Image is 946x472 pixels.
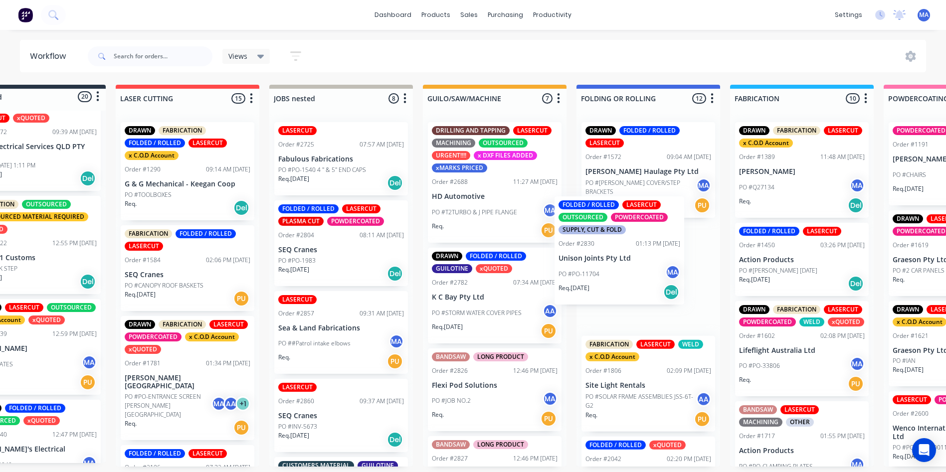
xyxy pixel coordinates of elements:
[455,7,483,22] div: sales
[228,51,247,61] span: Views
[919,10,929,19] span: MA
[370,7,416,22] a: dashboard
[120,93,218,104] input: Enter column name…
[18,7,33,22] img: Factory
[114,46,212,66] input: Search for orders...
[483,7,528,22] div: purchasing
[830,7,867,22] div: settings
[30,50,71,62] div: Workflow
[542,93,553,104] span: 7
[735,93,833,104] input: Enter column name…
[912,438,936,462] div: Open Intercom Messenger
[231,93,245,104] span: 15
[427,93,526,104] input: Enter column name…
[846,93,860,104] span: 10
[581,93,679,104] input: Enter column name…
[274,93,372,104] input: Enter column name…
[416,7,455,22] div: products
[78,91,92,102] span: 20
[388,93,399,104] span: 8
[528,7,576,22] div: productivity
[692,93,706,104] span: 12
